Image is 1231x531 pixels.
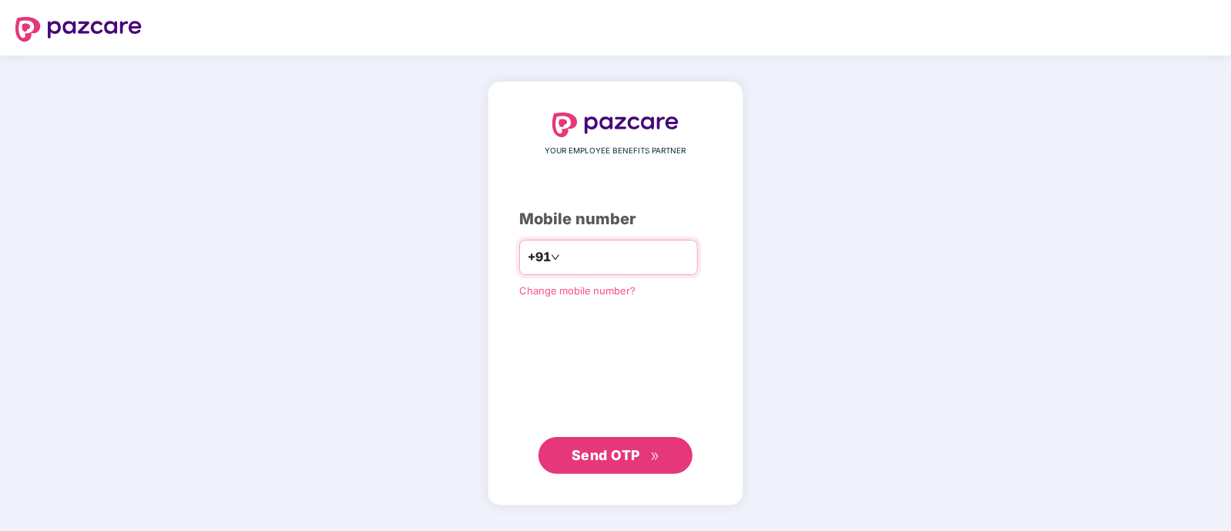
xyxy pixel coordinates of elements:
[15,17,142,42] img: logo
[572,447,640,463] span: Send OTP
[528,247,551,267] span: +91
[538,437,693,474] button: Send OTPdouble-right
[650,452,660,462] span: double-right
[551,253,560,262] span: down
[519,207,712,231] div: Mobile number
[519,284,636,297] a: Change mobile number?
[545,145,686,157] span: YOUR EMPLOYEE BENEFITS PARTNER
[552,113,679,137] img: logo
